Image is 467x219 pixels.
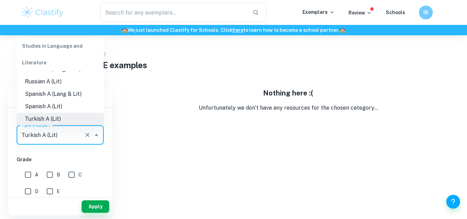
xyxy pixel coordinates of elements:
[348,9,372,17] p: Review
[122,27,128,33] span: 🏫
[31,59,436,71] h1: IB Turkish A (Lit) EE examples
[422,9,430,16] h6: IB
[233,27,243,33] a: here
[83,130,92,140] button: Clear
[57,171,60,179] span: B
[339,27,345,33] span: 🏫
[17,113,104,125] li: Turkish A (Lit)
[17,156,104,163] h6: Grade
[17,100,104,113] li: Spanish A (Lit)
[1,26,466,34] h6: We just launched Clastify for Schools. Click to learn how to become a school partner.
[35,171,38,179] span: A
[21,6,65,19] img: Clastify logo
[17,38,104,71] div: Studies in Language and Literature
[17,88,104,100] li: Spanish A (Lang & Lit)
[82,200,109,213] button: Apply
[100,3,247,22] input: Search for any exemplars...
[446,195,460,209] button: Help and Feedback
[302,8,335,16] p: Exemplars
[17,125,104,142] div: Language Acquisition
[419,6,433,19] button: IB
[8,88,112,107] h6: Filter exemplars
[118,88,459,98] h5: Nothing here :(
[386,10,405,15] a: Schools
[57,188,60,195] span: E
[118,104,459,112] p: Unfortunately we don't have any resources for the chosen category...
[17,75,104,88] li: Russian A (Lit)
[78,171,82,179] span: C
[35,188,38,195] span: D
[92,130,101,140] button: Close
